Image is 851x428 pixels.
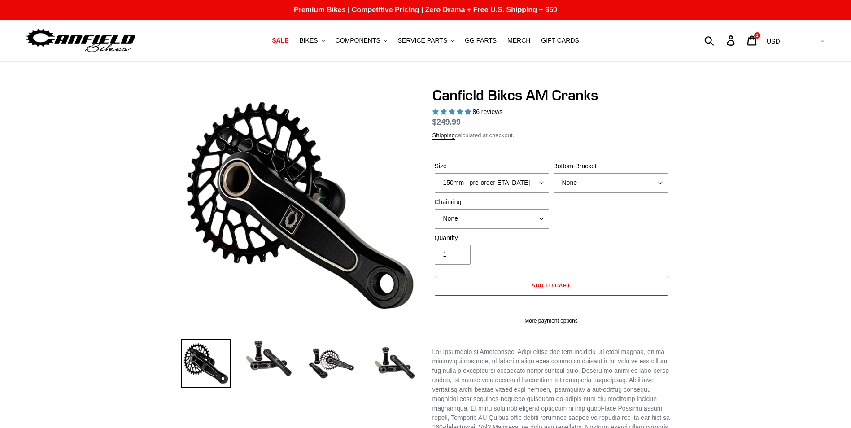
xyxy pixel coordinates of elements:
[435,276,668,296] button: Add to cart
[331,35,392,47] button: COMPONENTS
[465,37,497,44] span: GG PARTS
[432,108,473,115] span: 4.97 stars
[460,35,501,47] a: GG PARTS
[435,233,549,243] label: Quantity
[307,339,356,388] img: Load image into Gallery viewer, Canfield Bikes AM Cranks
[398,37,447,44] span: SERVICE PARTS
[742,31,763,50] a: 1
[181,339,231,388] img: Load image into Gallery viewer, Canfield Bikes AM Cranks
[507,37,530,44] span: MERCH
[756,33,758,38] span: 1
[432,131,670,140] div: calculated at checkout.
[554,162,668,171] label: Bottom-Bracket
[503,35,535,47] a: MERCH
[432,118,461,127] span: $249.99
[336,37,380,44] span: COMPONENTS
[432,132,455,140] a: Shipping
[272,37,288,44] span: SALE
[393,35,458,47] button: SERVICE PARTS
[541,37,579,44] span: GIFT CARDS
[432,87,670,104] h1: Canfield Bikes AM Cranks
[435,317,668,325] a: More payment options
[435,162,549,171] label: Size
[299,37,318,44] span: BIKES
[370,339,419,388] img: Load image into Gallery viewer, CANFIELD-AM_DH-CRANKS
[267,35,293,47] a: SALE
[472,108,502,115] span: 86 reviews
[537,35,584,47] a: GIFT CARDS
[709,31,732,50] input: Search
[244,339,293,378] img: Load image into Gallery viewer, Canfield Cranks
[532,282,571,288] span: Add to cart
[435,197,549,207] label: Chainring
[295,35,329,47] button: BIKES
[25,26,137,55] img: Canfield Bikes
